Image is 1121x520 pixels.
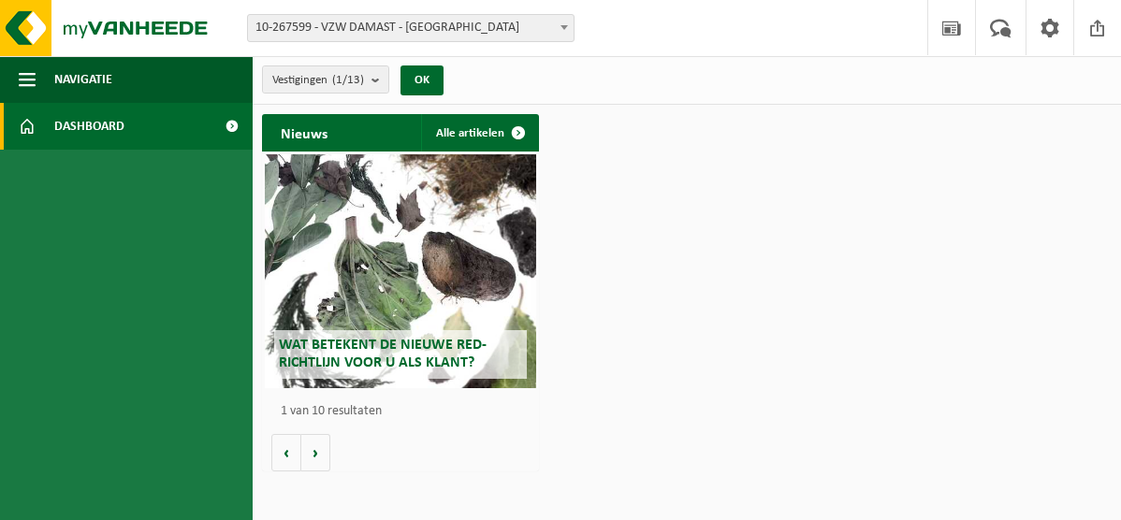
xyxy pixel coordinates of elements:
a: Wat betekent de nieuwe RED-richtlijn voor u als klant? [265,154,536,388]
span: 10-267599 - VZW DAMAST - KORTRIJK [248,15,574,41]
button: OK [400,65,444,95]
span: Navigatie [54,56,112,103]
span: Dashboard [54,103,124,150]
h2: Nieuws [262,114,346,151]
button: Vestigingen(1/13) [262,65,389,94]
span: 10-267599 - VZW DAMAST - KORTRIJK [247,14,575,42]
span: Vestigingen [272,66,364,94]
a: Alle artikelen [421,114,537,152]
button: Vorige [271,434,301,471]
button: Volgende [301,434,330,471]
count: (1/13) [332,74,364,86]
p: 1 van 10 resultaten [281,405,530,418]
span: Wat betekent de nieuwe RED-richtlijn voor u als klant? [279,338,487,370]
